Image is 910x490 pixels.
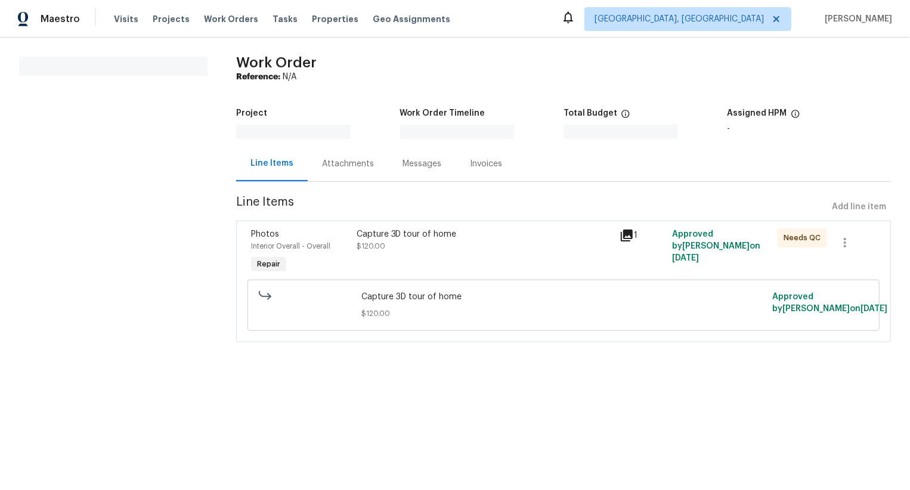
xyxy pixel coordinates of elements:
span: Repair [252,258,285,270]
b: Reference: [236,73,280,81]
div: Capture 3D tour of home [357,228,613,240]
span: [DATE] [673,254,699,262]
span: Approved by [PERSON_NAME] on [673,230,761,262]
div: Line Items [250,157,293,169]
span: Tasks [273,15,298,23]
span: Maestro [41,13,80,25]
span: $120.00 [357,243,385,250]
div: Messages [403,158,441,170]
span: [GEOGRAPHIC_DATA], [GEOGRAPHIC_DATA] [595,13,764,25]
span: Visits [114,13,138,25]
div: Invoices [470,158,502,170]
span: Line Items [236,196,827,218]
div: Attachments [322,158,374,170]
span: [DATE] [861,305,888,313]
span: $120.00 [361,308,765,320]
span: Work Order [236,55,317,70]
span: Approved by [PERSON_NAME] on [773,293,888,313]
h5: Total Budget [564,109,617,117]
h5: Assigned HPM [728,109,787,117]
div: N/A [236,71,891,83]
span: Interior Overall - Overall [251,243,330,250]
span: Geo Assignments [373,13,450,25]
span: Projects [153,13,190,25]
span: Properties [312,13,358,25]
h5: Project [236,109,267,117]
div: - [728,125,892,133]
h5: Work Order Timeline [400,109,485,117]
span: Needs QC [784,232,825,244]
span: Photos [251,230,279,238]
span: Work Orders [204,13,258,25]
span: The total cost of line items that have been proposed by Opendoor. This sum includes line items th... [621,109,630,125]
div: 1 [620,228,665,243]
span: [PERSON_NAME] [820,13,892,25]
span: The hpm assigned to this work order. [791,109,800,125]
span: Capture 3D tour of home [361,291,765,303]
